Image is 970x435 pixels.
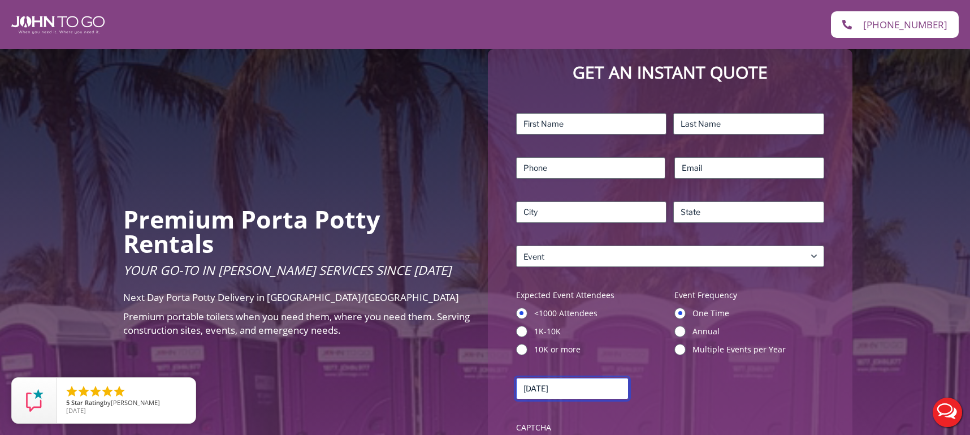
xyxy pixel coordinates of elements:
[925,390,970,435] button: Live Chat
[123,291,459,304] span: Next Day Porta Potty Delivery in [GEOGRAPHIC_DATA]/[GEOGRAPHIC_DATA]
[673,201,824,223] input: State
[674,290,737,301] legend: Event Frequency
[516,422,824,433] label: CAPTCHA
[65,385,79,398] li: 
[534,308,666,319] label: <1000 Attendees
[77,385,90,398] li: 
[863,20,947,29] span: [PHONE_NUMBER]
[516,290,614,301] legend: Expected Event Attendees
[692,344,824,355] label: Multiple Events per Year
[123,207,471,256] h2: Premium Porta Potty Rentals
[89,385,102,398] li: 
[516,378,629,399] input: Rental Start Date
[673,113,824,135] input: Last Name
[534,326,666,337] label: 1K-10K
[516,113,667,135] input: First Name
[534,344,666,355] label: 10K or more
[123,310,470,337] span: Premium portable toilets when you need them, where you need them. Serving construction sites, eve...
[11,16,105,34] img: John To Go
[692,308,824,319] label: One Time
[23,389,46,412] img: Review Rating
[831,11,959,38] a: [PHONE_NUMBER]
[66,398,70,407] span: 5
[112,385,126,398] li: 
[692,326,824,337] label: Annual
[123,261,451,278] span: Your Go-To in [PERSON_NAME] Services Since [DATE]
[101,385,114,398] li: 
[71,398,103,407] span: Star Rating
[516,201,667,223] input: City
[111,398,160,407] span: [PERSON_NAME]
[674,157,824,179] input: Email
[66,399,187,407] span: by
[66,406,86,415] span: [DATE]
[516,157,666,179] input: Phone
[499,61,841,85] p: Get an Instant Quote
